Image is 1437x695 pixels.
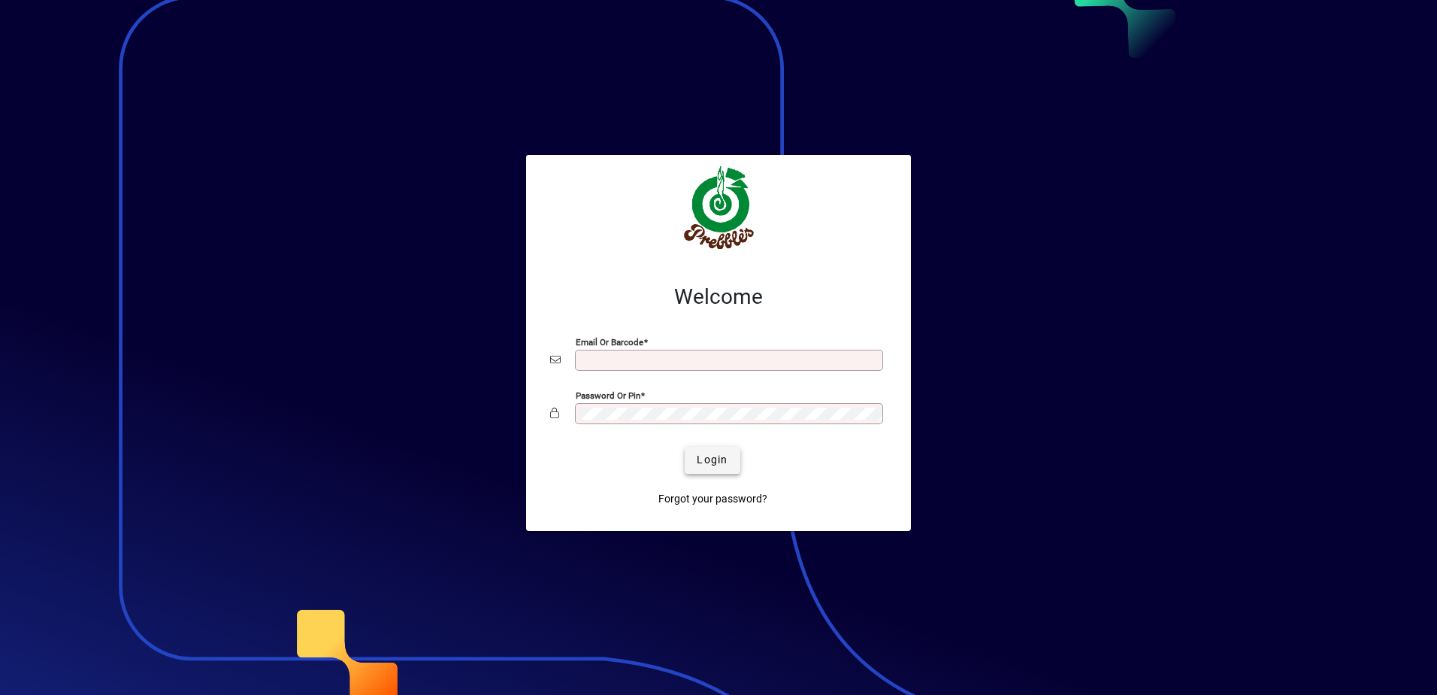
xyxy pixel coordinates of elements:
[576,390,640,400] mat-label: Password or Pin
[576,336,643,347] mat-label: Email or Barcode
[685,447,740,474] button: Login
[550,284,887,310] h2: Welcome
[697,452,728,468] span: Login
[652,486,773,513] a: Forgot your password?
[658,491,767,507] span: Forgot your password?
